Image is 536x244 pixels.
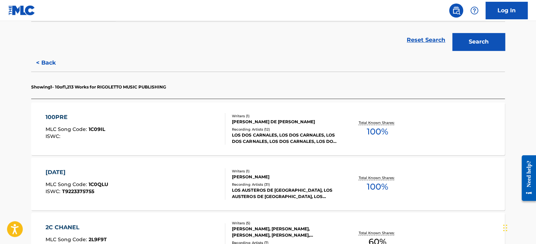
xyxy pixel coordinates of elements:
[403,32,449,48] a: Reset Search
[31,54,73,72] button: < Back
[232,113,338,119] div: Writers ( 1 )
[31,84,166,90] p: Showing 1 - 10 of 1,213 Works for RIGOLETTO MUSIC PUBLISHING
[452,6,460,15] img: search
[358,120,396,125] p: Total Known Shares:
[470,6,479,15] img: help
[46,188,62,194] span: ISWC :
[46,168,108,177] div: [DATE]
[232,182,338,187] div: Recording Artists ( 31 )
[501,210,536,244] iframe: Chat Widget
[31,158,505,210] a: [DATE]MLC Song Code:1C0QLUISWC:T9223375755Writers (1)[PERSON_NAME]Recording Artists (31)LOS AUSTE...
[232,119,338,125] div: [PERSON_NAME] DE [PERSON_NAME]
[31,103,505,155] a: 100PREMLC Song Code:1C09ILISWC:Writers (1)[PERSON_NAME] DE [PERSON_NAME]Recording Artists (12)LOS...
[232,169,338,174] div: Writers ( 1 )
[31,4,505,54] form: Search Form
[89,236,107,243] span: 2L9F9T
[232,187,338,200] div: LOS AUSTEROS DE [GEOGRAPHIC_DATA], LOS AUSTEROS DE [GEOGRAPHIC_DATA], LOS AUSTEROS DE [GEOGRAPHIC...
[46,113,105,121] div: 100PRE
[232,127,338,132] div: Recording Artists ( 12 )
[232,174,338,180] div: [PERSON_NAME]
[503,217,507,238] div: Drag
[62,188,94,194] span: T9223375755
[232,220,338,226] div: Writers ( 5 )
[358,230,396,236] p: Total Known Shares:
[89,181,108,187] span: 1C0QLU
[89,126,105,132] span: 1C09IL
[46,236,89,243] span: MLC Song Code :
[46,223,107,232] div: 2C CHANEL
[452,33,505,51] button: Search
[46,133,62,139] span: ISWC :
[516,150,536,206] iframe: Resource Center
[358,175,396,180] p: Total Known Shares:
[449,4,463,18] a: Public Search
[232,226,338,238] div: [PERSON_NAME], [PERSON_NAME], [PERSON_NAME], [PERSON_NAME], [PERSON_NAME]
[8,5,35,15] img: MLC Logo
[467,4,481,18] div: Help
[366,125,388,138] span: 100 %
[46,126,89,132] span: MLC Song Code :
[232,132,338,145] div: LOS DOS CARNALES, LOS DOS CARNALES, LOS DOS CARNALES, LOS DOS CARNALES, LOS DOS CARNALES
[46,181,89,187] span: MLC Song Code :
[486,2,528,19] a: Log In
[366,180,388,193] span: 100 %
